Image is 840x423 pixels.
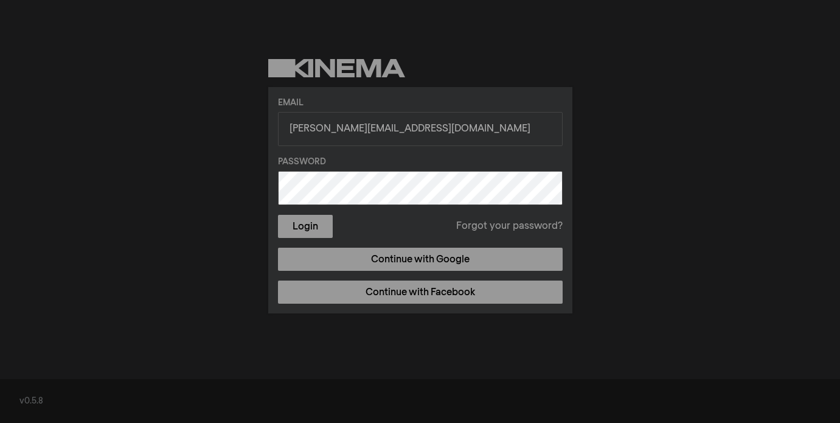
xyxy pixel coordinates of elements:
[278,97,563,110] label: Email
[278,248,563,271] a: Continue with Google
[456,219,563,234] a: Forgot your password?
[278,281,563,304] a: Continue with Facebook
[278,215,333,238] button: Login
[19,395,821,408] div: v0.5.8
[278,156,563,169] label: Password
